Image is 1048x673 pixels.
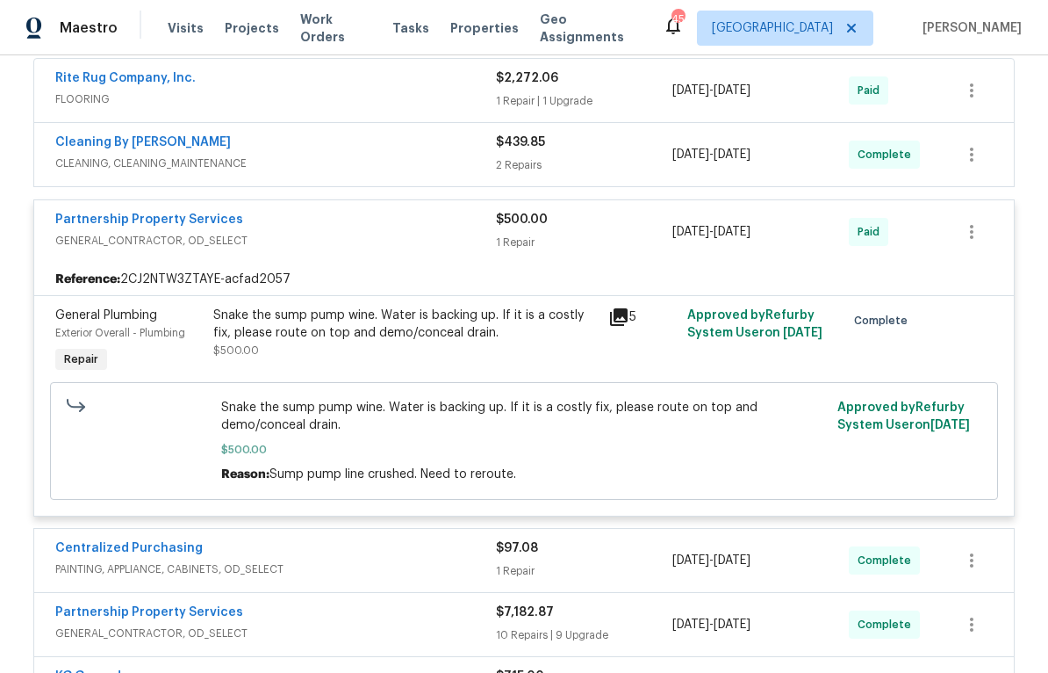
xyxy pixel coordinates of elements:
span: - [672,146,750,163]
div: 1 Repair | 1 Upgrade [496,92,672,110]
span: Properties [450,19,519,37]
span: Approved by Refurby System User on [687,309,822,339]
span: Paid [858,223,886,241]
span: GENERAL_CONTRACTOR, OD_SELECT [55,625,496,642]
span: GENERAL_CONTRACTOR, OD_SELECT [55,232,496,250]
a: Rite Rug Company, Inc. [55,72,196,84]
span: PAINTING, APPLIANCE, CABINETS, OD_SELECT [55,561,496,578]
span: [DATE] [672,619,709,631]
b: Reference: [55,271,120,288]
span: Visits [168,19,204,37]
a: Partnership Property Services [55,606,243,619]
span: - [672,223,750,241]
span: Tasks [392,22,429,34]
span: Complete [858,616,918,633]
span: $500.00 [221,441,828,459]
span: [PERSON_NAME] [915,19,1022,37]
span: - [672,82,750,99]
span: - [672,616,750,633]
span: Reason: [221,468,269,481]
div: 10 Repairs | 9 Upgrade [496,626,672,644]
span: [DATE] [930,419,970,431]
span: $439.85 [496,136,545,148]
div: 1 Repair [496,234,672,251]
span: [DATE] [783,327,822,339]
div: 2CJ2NTW3ZTAYE-acfad2057 [34,264,1014,295]
span: [DATE] [714,84,750,97]
span: [DATE] [672,148,709,161]
span: $2,272.06 [496,72,558,84]
span: Complete [858,552,918,569]
span: [DATE] [672,226,709,238]
span: Work Orders [300,11,371,46]
span: Sump pump line crushed. Need to reroute. [269,468,516,481]
span: Repair [57,351,105,368]
span: [GEOGRAPHIC_DATA] [712,19,833,37]
span: [DATE] [714,619,750,631]
span: Approved by Refurby System User on [837,402,970,431]
span: [DATE] [714,226,750,238]
div: 45 [671,11,684,28]
span: CLEANING, CLEANING_MAINTENANCE [55,155,496,172]
span: - [672,552,750,569]
div: 2 Repairs [496,156,672,174]
span: $7,182.87 [496,606,554,619]
span: FLOORING [55,90,496,108]
div: 5 [608,307,677,328]
span: $500.00 [496,213,548,226]
div: 1 Repair [496,562,672,580]
span: [DATE] [714,554,750,567]
a: Partnership Property Services [55,213,243,226]
a: Cleaning By [PERSON_NAME] [55,136,231,148]
span: Geo Assignments [540,11,642,46]
span: Maestro [60,19,118,37]
span: Snake the sump pump wine. Water is backing up. If it is a costly fix, please route on top and dem... [221,399,828,434]
span: General Plumbing [55,309,157,322]
span: $97.08 [496,542,538,554]
span: Complete [858,146,918,163]
a: Centralized Purchasing [55,542,203,554]
span: Paid [858,82,886,99]
span: [DATE] [672,84,709,97]
span: [DATE] [672,554,709,567]
div: Snake the sump pump wine. Water is backing up. If it is a costly fix, please route on top and dem... [213,307,598,342]
span: $500.00 [213,345,259,356]
span: Complete [854,312,915,329]
span: [DATE] [714,148,750,161]
span: Exterior Overall - Plumbing [55,328,185,338]
span: Projects [225,19,279,37]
